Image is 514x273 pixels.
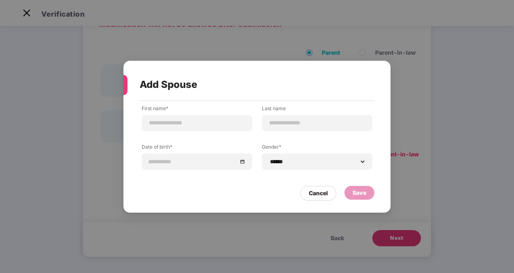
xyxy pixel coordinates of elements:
label: Date of birth* [142,143,252,153]
div: Add Spouse [140,69,355,100]
label: Gender* [262,143,372,153]
div: Save [353,188,366,197]
label: Last name [262,105,372,115]
label: First name* [142,105,252,115]
div: Cancel [309,188,328,197]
